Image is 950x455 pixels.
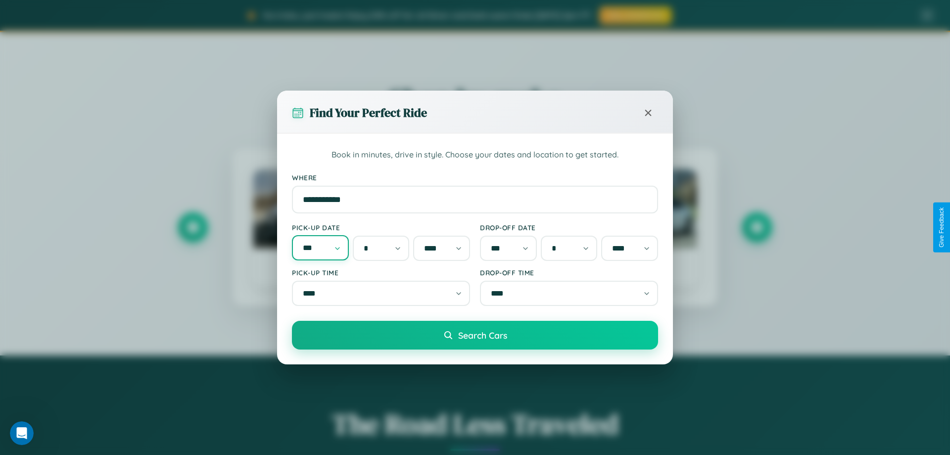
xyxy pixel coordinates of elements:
[292,149,658,161] p: Book in minutes, drive in style. Choose your dates and location to get started.
[310,104,427,121] h3: Find Your Perfect Ride
[458,330,507,341] span: Search Cars
[292,268,470,277] label: Pick-up Time
[292,321,658,350] button: Search Cars
[292,173,658,182] label: Where
[480,223,658,232] label: Drop-off Date
[480,268,658,277] label: Drop-off Time
[292,223,470,232] label: Pick-up Date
